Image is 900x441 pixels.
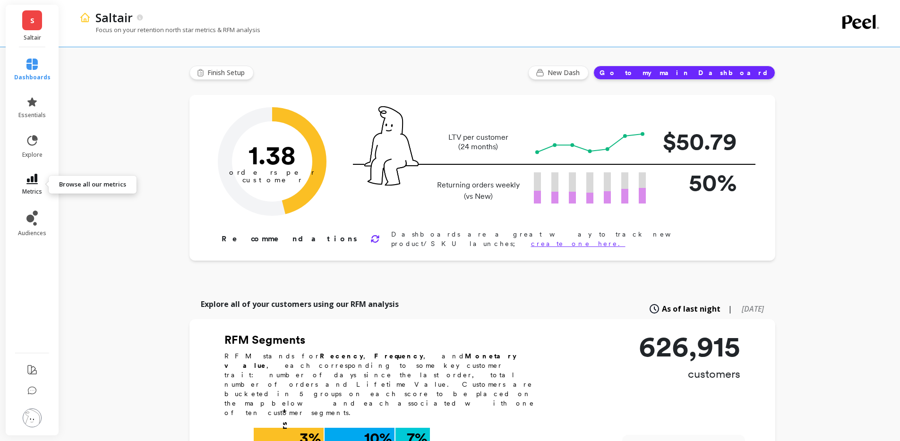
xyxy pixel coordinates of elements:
p: customers [639,366,740,382]
span: metrics [22,188,42,195]
b: Frequency [374,352,423,360]
a: create one here. [531,240,626,247]
tspan: customer [242,176,302,184]
img: pal seatted on line [364,106,419,186]
tspan: orders per [229,168,315,177]
button: Finish Setup [189,66,254,80]
span: essentials [18,111,46,119]
span: dashboards [14,74,51,81]
p: Dashboards are a great way to track new product/SKU launches; [391,229,745,248]
b: Recency [320,352,363,360]
span: As of last night [662,303,720,314]
span: audiences [18,229,46,237]
p: LTV per customer (24 months) [434,133,523,152]
p: Explore all of your customers using our RFM analysis [201,298,399,310]
img: header icon [79,12,91,23]
h2: RFM Segments [224,332,546,348]
p: Saltair [95,9,133,25]
p: Saltair [15,34,50,42]
span: explore [22,151,43,159]
span: Finish Setup [207,68,248,77]
p: 50% [661,165,737,200]
p: 626,915 [639,332,740,361]
span: [DATE] [742,304,764,314]
button: New Dash [528,66,589,80]
span: New Dash [548,68,583,77]
p: Focus on your retention north star metrics & RFM analysis [79,25,260,34]
text: 1.38 [249,139,296,170]
img: profile picture [23,408,42,427]
span: | [728,303,732,314]
p: Recommendations [222,233,359,245]
span: S [30,15,34,26]
p: $50.79 [661,124,737,159]
p: RFM stands for , , and , each corresponding to some key customer trait: number of days since the ... [224,351,546,417]
p: Returning orders weekly (vs New) [434,179,523,202]
button: Go to my main Dashboard [593,66,775,80]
